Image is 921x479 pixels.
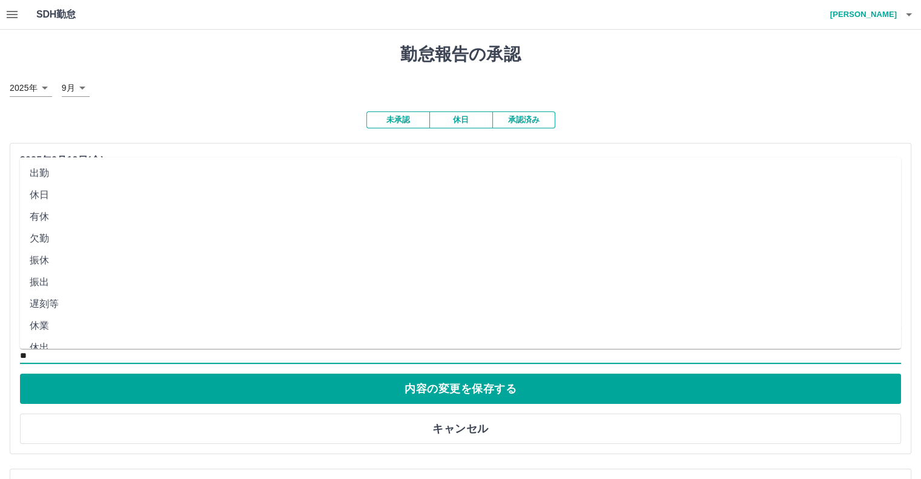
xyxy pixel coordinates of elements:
[20,336,901,358] li: 休出
[492,111,555,128] button: 承認済み
[20,414,901,444] button: キャンセル
[20,249,901,271] li: 振休
[20,314,901,336] li: 休業
[10,79,52,97] div: 2025年
[20,374,901,404] button: 内容の変更を保存する
[366,111,429,128] button: 未承認
[20,271,901,292] li: 振出
[10,44,911,65] h1: 勤怠報告の承認
[20,162,901,183] li: 出勤
[20,227,901,249] li: 欠勤
[20,205,901,227] li: 有休
[20,292,901,314] li: 遅刻等
[62,79,90,97] div: 9月
[20,183,901,205] li: 休日
[20,153,122,168] p: 2025年9月12日(金)
[429,111,492,128] button: 休日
